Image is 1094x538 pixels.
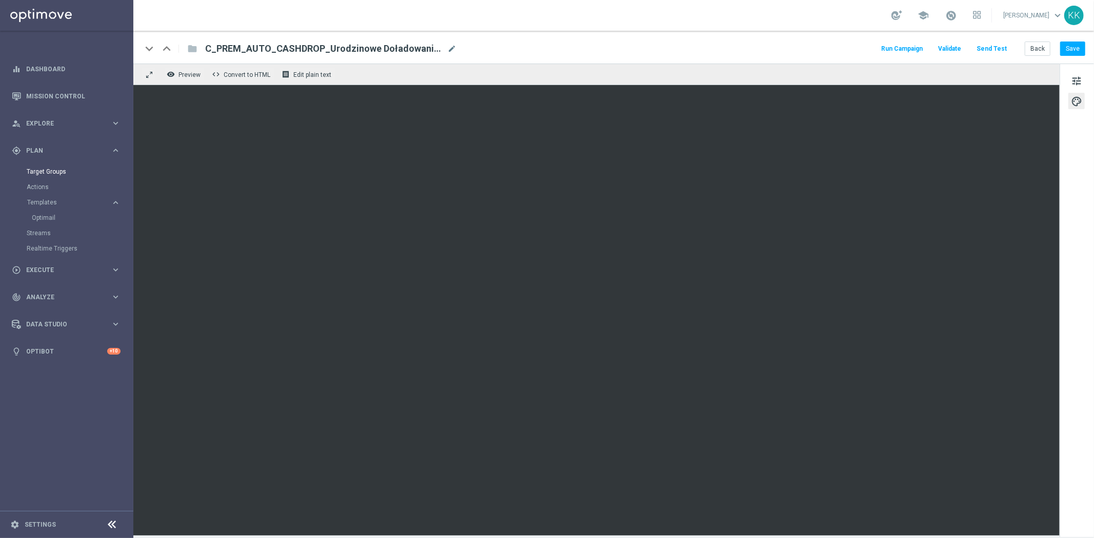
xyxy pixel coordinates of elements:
a: Dashboard [26,55,121,82]
div: Optibot [12,338,121,365]
div: Explore [12,119,111,128]
span: tune [1071,74,1082,88]
i: remove_red_eye [167,70,175,78]
div: Streams [27,225,132,241]
a: Streams [27,229,107,237]
i: play_circle_outline [12,265,21,275]
span: Templates [27,199,101,205]
i: gps_fixed [12,146,21,155]
button: tune [1068,72,1085,89]
i: keyboard_arrow_right [111,292,121,302]
i: receipt [282,70,290,78]
div: KK [1064,6,1084,25]
span: Convert to HTML [224,71,270,78]
a: Target Groups [27,168,107,176]
button: receipt Edit plain text [279,68,336,81]
button: Back [1025,42,1050,56]
a: [PERSON_NAME]keyboard_arrow_down [1002,8,1064,23]
a: Optimail [32,214,107,222]
div: Templates [27,199,111,205]
button: play_circle_outline Execute keyboard_arrow_right [11,266,121,274]
span: Plan [26,148,111,154]
span: palette [1071,95,1082,108]
button: lightbulb Optibot +10 [11,347,121,356]
a: Settings [25,522,56,528]
i: keyboard_arrow_right [111,265,121,275]
a: Optibot [26,338,107,365]
span: mode_edit [447,44,456,53]
i: keyboard_arrow_right [111,146,121,155]
a: Mission Control [26,82,121,110]
span: Data Studio [26,321,111,327]
div: Mission Control [12,82,121,110]
a: Actions [27,183,107,191]
button: Validate [937,42,963,56]
div: Execute [12,265,111,275]
button: Data Studio keyboard_arrow_right [11,320,121,328]
div: Plan [12,146,111,155]
span: keyboard_arrow_down [1052,10,1063,21]
i: keyboard_arrow_right [111,319,121,329]
i: settings [10,520,19,529]
span: code [212,70,220,78]
span: Execute [26,267,111,273]
button: Templates keyboard_arrow_right [27,198,121,206]
i: track_changes [12,293,21,302]
button: Send Test [975,42,1008,56]
div: Templates [27,195,132,225]
a: Realtime Triggers [27,244,107,253]
div: Actions [27,179,132,195]
div: Dashboard [12,55,121,82]
button: remove_red_eye Preview [164,68,205,81]
span: school [918,10,929,21]
button: Mission Control [11,92,121,100]
button: palette [1068,93,1085,109]
div: Realtime Triggers [27,241,132,256]
span: Edit plain text [293,71,331,78]
span: C_PREM_AUTO_CASHDROP_Urodzinowe Doładowanie - 50 PLN mail_DAILY [205,43,443,55]
i: keyboard_arrow_right [111,118,121,128]
button: code Convert to HTML [209,68,275,81]
i: lightbulb [12,347,21,356]
div: Optimail [32,210,132,225]
span: Explore [26,120,111,127]
div: Target Groups [27,164,132,179]
span: Analyze [26,294,111,300]
div: Data Studio [12,320,111,329]
button: Run Campaign [880,42,924,56]
i: person_search [12,119,21,128]
span: Validate [938,45,961,52]
div: Analyze [12,293,111,302]
i: equalizer [12,65,21,74]
button: gps_fixed Plan keyboard_arrow_right [11,147,121,155]
button: Save [1060,42,1085,56]
div: +10 [107,348,121,355]
button: track_changes Analyze keyboard_arrow_right [11,293,121,301]
span: Preview [178,71,201,78]
button: person_search Explore keyboard_arrow_right [11,119,121,128]
button: equalizer Dashboard [11,65,121,73]
i: keyboard_arrow_right [111,198,121,208]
